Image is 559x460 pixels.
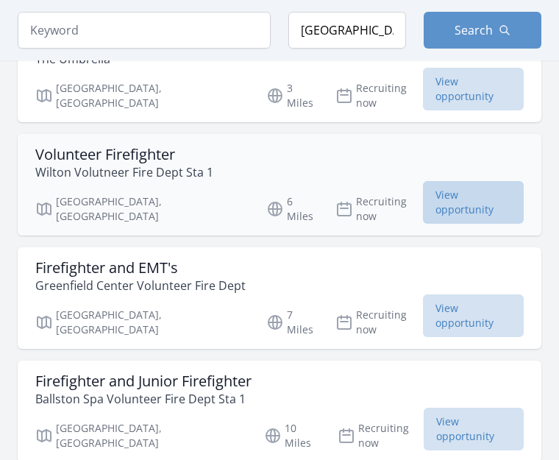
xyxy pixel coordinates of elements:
p: Ballston Spa Volunteer Fire Dept Sta 1 [35,390,252,408]
h3: Volunteer Firefighter [35,146,213,163]
span: View opportunity [424,408,524,450]
p: [GEOGRAPHIC_DATA], [GEOGRAPHIC_DATA] [35,308,249,337]
input: Location [288,12,406,49]
a: Help a Senior in Your Community with House Cleaning - [GEOGRAPHIC_DATA], [GEOGRAPHIC_DATA] The Um... [18,3,541,122]
p: Recruiting now [335,194,423,224]
h3: Firefighter and Junior Firefighter [35,372,252,390]
a: Volunteer Firefighter Wilton Volutneer Fire Dept Sta 1 [GEOGRAPHIC_DATA], [GEOGRAPHIC_DATA] 6 Mil... [18,134,541,236]
p: [GEOGRAPHIC_DATA], [GEOGRAPHIC_DATA] [35,194,249,224]
p: [GEOGRAPHIC_DATA], [GEOGRAPHIC_DATA] [35,421,246,450]
p: [GEOGRAPHIC_DATA], [GEOGRAPHIC_DATA] [35,81,249,110]
p: 10 Miles [264,421,320,450]
h3: Firefighter and EMT's [35,259,246,277]
span: Search [455,21,493,39]
input: Keyword [18,12,271,49]
p: 6 Miles [266,194,318,224]
span: View opportunity [423,294,524,337]
p: Greenfield Center Volunteer Fire Dept [35,277,246,294]
p: 3 Miles [266,81,318,110]
p: Recruiting now [338,421,424,450]
p: Recruiting now [335,308,423,337]
p: Recruiting now [335,81,423,110]
button: Search [424,12,541,49]
a: Firefighter and EMT's Greenfield Center Volunteer Fire Dept [GEOGRAPHIC_DATA], [GEOGRAPHIC_DATA] ... [18,247,541,349]
p: 7 Miles [266,308,318,337]
p: Wilton Volutneer Fire Dept Sta 1 [35,163,213,181]
span: View opportunity [423,181,524,224]
span: View opportunity [423,68,524,110]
